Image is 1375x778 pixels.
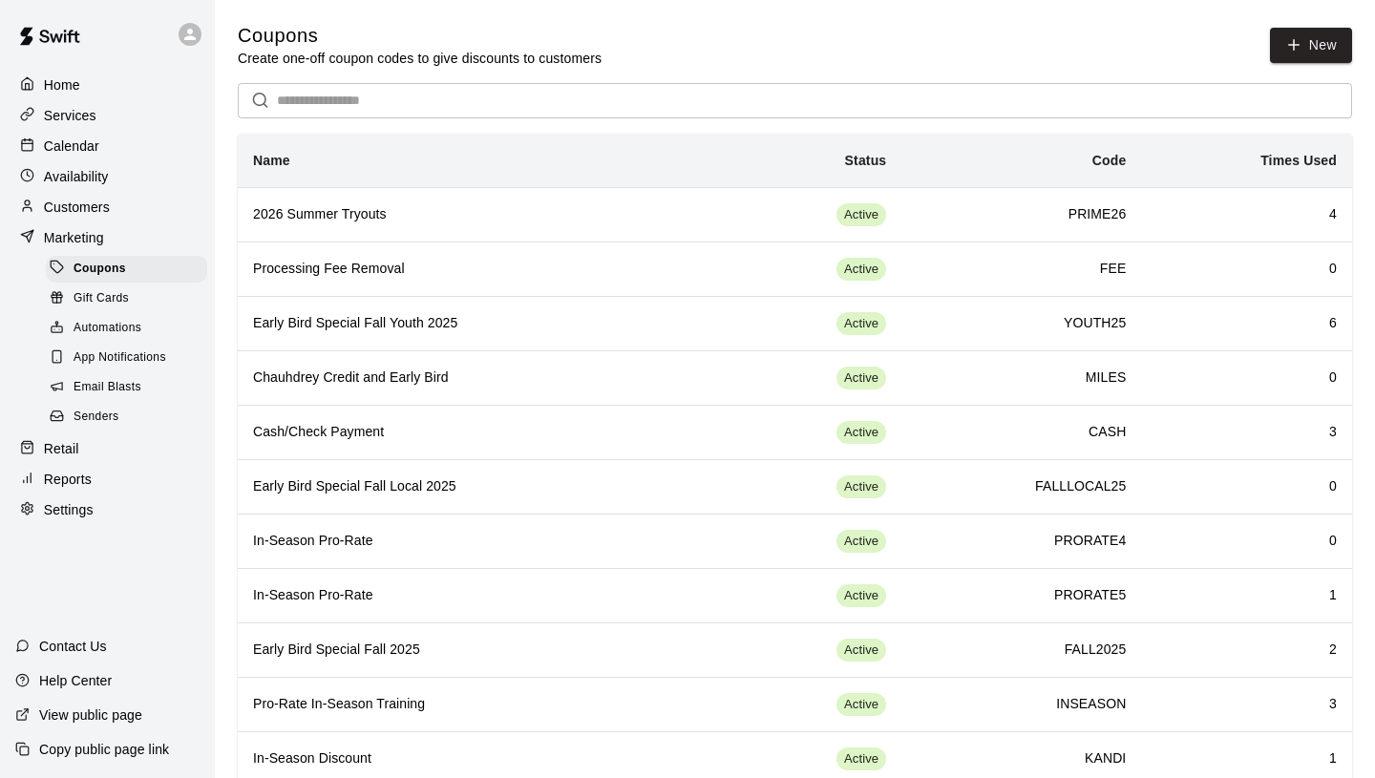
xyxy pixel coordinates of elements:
[253,313,687,334] h6: Early Bird Special Fall Youth 2025
[1092,153,1127,168] b: Code
[74,378,141,397] span: Email Blasts
[44,106,96,125] p: Services
[74,319,141,338] span: Automations
[1156,694,1337,715] h6: 3
[15,101,200,130] a: Services
[46,284,215,313] a: Gift Cards
[1156,259,1337,280] h6: 0
[917,531,1126,552] h6: PRORATE4
[836,424,886,442] span: Active
[1260,153,1337,168] b: Times Used
[917,422,1126,443] h6: CASH
[46,254,215,284] a: Coupons
[46,345,207,371] div: App Notifications
[917,259,1126,280] h6: FEE
[15,495,200,524] a: Settings
[1156,313,1337,334] h6: 6
[253,259,687,280] h6: Processing Fee Removal
[253,476,687,497] h6: Early Bird Special Fall Local 2025
[1156,640,1337,661] h6: 2
[44,470,92,489] p: Reports
[15,132,200,160] a: Calendar
[44,198,110,217] p: Customers
[46,404,207,431] div: Senders
[253,422,687,443] h6: Cash/Check Payment
[238,49,602,68] p: Create one-off coupon codes to give discounts to customers
[44,75,80,95] p: Home
[917,368,1126,389] h6: MILES
[836,478,886,496] span: Active
[238,23,602,49] h5: Coupons
[46,256,207,283] div: Coupons
[836,641,886,660] span: Active
[253,694,687,715] h6: Pro-Rate In-Season Training
[1156,585,1337,606] h6: 1
[39,671,112,690] p: Help Center
[836,369,886,388] span: Active
[46,403,215,432] a: Senders
[917,204,1126,225] h6: PRIME26
[44,439,79,458] p: Retail
[253,748,687,769] h6: In-Season Discount
[15,162,200,191] a: Availability
[39,740,169,759] p: Copy public page link
[46,373,215,403] a: Email Blasts
[44,228,104,247] p: Marketing
[917,748,1126,769] h6: KANDI
[836,206,886,224] span: Active
[74,260,126,279] span: Coupons
[15,193,200,221] a: Customers
[836,533,886,551] span: Active
[46,314,215,344] a: Automations
[1156,368,1337,389] h6: 0
[836,261,886,279] span: Active
[917,640,1126,661] h6: FALL2025
[44,167,109,186] p: Availability
[836,696,886,714] span: Active
[39,705,142,725] p: View public page
[1156,476,1337,497] h6: 0
[15,465,200,494] a: Reports
[44,500,94,519] p: Settings
[836,587,886,605] span: Active
[836,750,886,768] span: Active
[1156,531,1337,552] h6: 0
[253,585,687,606] h6: In-Season Pro-Rate
[1156,748,1337,769] h6: 1
[836,315,886,333] span: Active
[253,368,687,389] h6: Chauhdrey Credit and Early Bird
[74,408,119,427] span: Senders
[74,289,129,308] span: Gift Cards
[1270,28,1352,63] button: New
[15,434,200,463] a: Retail
[44,137,99,156] p: Calendar
[917,585,1126,606] h6: PRORATE5
[845,153,887,168] b: Status
[917,694,1126,715] h6: INSEASON
[253,153,290,168] b: Name
[1156,422,1337,443] h6: 3
[15,71,200,99] a: Home
[46,285,207,312] div: Gift Cards
[74,348,166,368] span: App Notifications
[253,640,687,661] h6: Early Bird Special Fall 2025
[46,374,207,401] div: Email Blasts
[39,637,107,656] p: Contact Us
[46,315,207,342] div: Automations
[46,344,215,373] a: App Notifications
[917,476,1126,497] h6: FALLLOCAL25
[253,204,687,225] h6: 2026 Summer Tryouts
[1156,204,1337,225] h6: 4
[253,531,687,552] h6: In-Season Pro-Rate
[15,223,200,252] a: Marketing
